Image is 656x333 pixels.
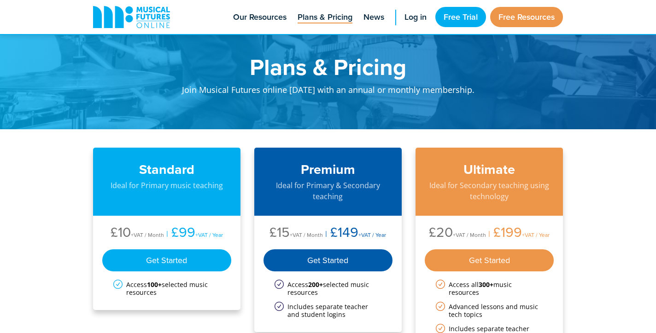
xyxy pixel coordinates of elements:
li: Access selected music resources [113,281,220,296]
a: Free Resources [490,7,563,27]
span: Our Resources [233,11,287,23]
span: News [363,11,384,23]
span: +VAT / Year [522,231,550,239]
li: Access selected music resources [275,281,381,296]
span: +VAT / Month [453,231,486,239]
span: +VAT / Year [195,231,223,239]
p: Ideal for Primary music teaching [102,180,231,191]
h3: Standard [102,161,231,178]
li: £15 [269,225,323,242]
p: Ideal for Secondary teaching using technology [425,180,554,202]
div: Get Started [102,249,231,271]
li: Access all music resources [436,281,543,296]
span: +VAT / Year [358,231,386,239]
strong: 100+ [147,280,162,289]
span: Log in [404,11,427,23]
li: £10 [111,225,164,242]
li: £99 [164,225,223,242]
li: £149 [323,225,386,242]
li: Includes separate teacher and student logins [275,303,381,318]
div: Get Started [264,249,392,271]
h3: Premium [264,161,392,178]
h3: Ultimate [425,161,554,178]
a: Free Trial [435,7,486,27]
div: Get Started [425,249,554,271]
span: Plans & Pricing [298,11,352,23]
h1: Plans & Pricing [148,55,508,78]
li: Advanced lessons and music tech topics [436,303,543,318]
strong: 200+ [308,280,323,289]
li: £20 [429,225,486,242]
strong: 300+ [479,280,493,289]
span: +VAT / Month [290,231,323,239]
li: £199 [486,225,550,242]
span: +VAT / Month [131,231,164,239]
p: Ideal for Primary & Secondary teaching [264,180,392,202]
p: Join Musical Futures online [DATE] with an annual or monthly membership. [148,78,508,106]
